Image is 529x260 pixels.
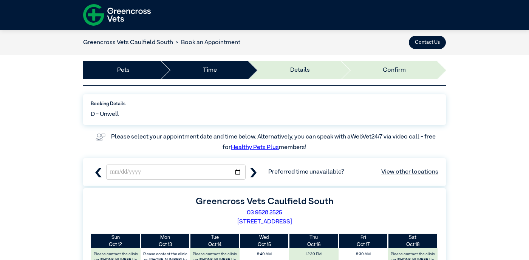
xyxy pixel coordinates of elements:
span: Preferred time unavailable? [268,168,438,177]
a: 03 9528 2525 [247,210,282,216]
span: 8:40 AM [241,250,287,258]
a: View other locations [381,168,438,177]
th: Oct 15 [240,234,289,248]
li: Book an Appointment [173,38,240,47]
nav: breadcrumb [83,38,240,47]
th: Oct 18 [388,234,438,248]
img: vet [93,131,108,143]
label: Booking Details [91,100,438,108]
a: Pets [117,66,130,75]
span: 8:30 AM [340,250,386,258]
label: Greencross Vets Caulfield South [196,197,334,206]
a: [STREET_ADDRESS] [237,219,292,225]
a: Healthy Pets Plus [231,145,279,151]
button: Contact Us [409,36,446,49]
a: Time [203,66,217,75]
label: Please select your appointment date and time below. Alternatively, you can speak with a 24/7 via ... [111,134,437,151]
th: Oct 16 [289,234,339,248]
span: D - Unwell [91,110,119,119]
span: 12:30 PM [291,250,336,258]
a: WebVet [351,134,371,140]
th: Oct 13 [141,234,190,248]
th: Oct 14 [190,234,240,248]
th: Oct 12 [91,234,141,248]
img: f-logo [83,2,151,28]
th: Oct 17 [339,234,388,248]
a: Greencross Vets Caulfield South [83,40,173,46]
